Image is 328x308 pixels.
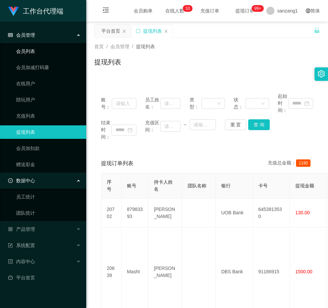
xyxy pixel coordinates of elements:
[225,119,247,130] button: 重 置
[162,8,188,13] span: 在线人数
[188,5,190,12] p: 0
[190,119,216,130] input: 请输入最大值为
[8,271,81,284] a: 图标: dashboard平台首页
[306,8,310,13] i: 图标: global
[94,44,104,49] span: 首页
[101,25,120,37] div: 平台首页
[16,190,81,204] a: 员工统计
[234,96,246,111] span: 状态：
[8,227,13,232] i: 图标: appstore-o
[112,98,136,109] input: 请输入
[8,32,35,38] span: 会员管理
[232,8,258,13] span: 提现订单
[16,61,81,74] a: 会员加减打码量
[253,198,290,227] td: 6453813530
[186,5,188,12] p: 1
[164,29,168,33] i: 图标: close
[122,198,149,227] td: 87983393
[318,70,325,78] i: 图标: setting
[8,243,35,248] span: 系统配置
[128,128,132,132] i: 图标: calendar
[181,121,190,128] span: ~
[16,158,81,171] a: 赠送彩金
[8,243,13,248] i: 图标: form
[8,259,35,264] span: 内容中心
[8,8,63,13] a: 工作台代理端
[101,159,133,167] span: 提现订单列表
[101,96,112,111] span: 账号：
[127,183,136,188] span: 账号
[221,183,231,188] span: 银行
[16,93,81,106] a: 陪玩用户
[197,8,223,13] span: 充值订单
[136,29,140,33] i: 图标: sync
[122,29,126,33] i: 图标: close
[248,119,270,130] button: 查 询
[252,5,264,12] sup: 1076
[16,109,81,123] a: 充值列表
[268,159,313,167] div: 充值总金额：
[160,121,181,132] input: 请输入最小值为
[106,44,108,49] span: /
[101,119,111,141] span: 结束时间：
[304,101,309,106] i: 图标: calendar
[23,0,63,22] h1: 工作台代理端
[8,259,13,264] i: 图标: profile
[8,178,13,183] i: 图标: check-circle-o
[216,198,253,227] td: UOB Bank
[258,183,268,188] span: 卡号
[296,159,310,167] span: 1190
[110,44,129,49] span: 会员管理
[16,125,81,139] a: 提现列表
[145,96,160,111] span: 员工姓名：
[136,44,155,49] span: 提现列表
[8,226,35,232] span: 产品管理
[16,206,81,220] a: 团队统计
[16,142,81,155] a: 会员加扣款
[8,178,35,183] span: 数据中心
[94,57,121,67] h1: 提现列表
[101,198,122,227] td: 20702
[278,93,288,114] span: 起始时间：
[314,27,320,33] i: 图标: unlock
[183,5,193,12] sup: 10
[190,96,202,111] span: 类型：
[160,98,181,109] input: 请输入
[295,210,310,215] span: 130.00
[217,101,221,106] i: 图标: down
[295,183,314,188] span: 提现金额
[145,119,160,133] span: 充值区间：
[16,77,81,90] a: 在线用户
[94,0,117,22] i: 图标: menu-fold
[16,44,81,58] a: 会员列表
[188,183,206,188] span: 团队名称
[8,7,19,16] img: logo.9652507e.png
[8,33,13,37] i: 图标: table
[261,101,265,106] i: 图标: down
[154,179,173,192] span: 持卡人姓名
[132,44,133,49] span: /
[149,198,182,227] td: [PERSON_NAME]
[107,179,111,192] span: 序号
[295,269,313,274] span: 1500.00
[143,25,162,37] div: 提现列表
